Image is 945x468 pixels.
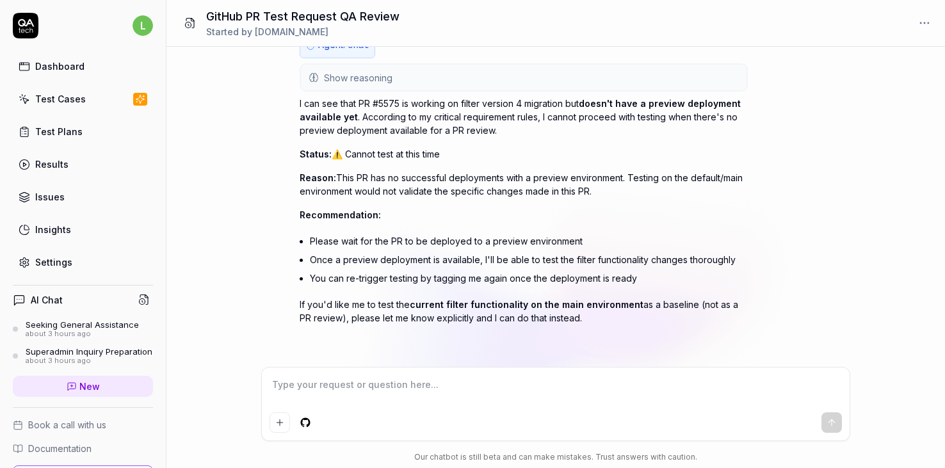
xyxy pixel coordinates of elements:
span: Reason: [300,172,336,183]
span: [DOMAIN_NAME] [255,26,328,37]
h4: AI Chat [31,293,63,307]
a: Seeking General Assistanceabout 3 hours ago [13,319,153,339]
p: ⚠️ Cannot test at this time [300,147,748,161]
div: Results [35,157,69,171]
button: Add attachment [270,412,290,433]
a: Book a call with us [13,418,153,432]
div: Our chatbot is still beta and can make mistakes. Trust answers with caution. [261,451,850,463]
span: Recommendation: [300,209,381,220]
a: Issues [13,184,153,209]
button: Show reasoning [301,65,747,90]
a: Dashboard [13,54,153,79]
span: current filter functionality on the main environment [410,299,643,310]
p: If you'd like me to test the as a baseline (not as a PR review), please let me know explicitly an... [300,298,748,325]
h1: GitHub PR Test Request QA Review [206,8,400,25]
span: Status: [300,149,332,159]
div: Started by [206,25,400,38]
div: Superadmin Inquiry Preparation [26,346,152,357]
a: Insights [13,217,153,242]
span: Documentation [28,442,92,455]
a: Test Plans [13,119,153,144]
button: l [133,13,153,38]
p: This PR has no successful deployments with a preview environment. Testing on the default/main env... [300,171,748,198]
li: Once a preview deployment is available, I'll be able to test the filter functionality changes tho... [310,250,748,269]
div: Seeking General Assistance [26,319,139,330]
a: Settings [13,250,153,275]
span: l [133,15,153,36]
li: Please wait for the PR to be deployed to a preview environment [310,232,748,250]
div: Test Plans [35,125,83,138]
span: New [79,380,100,393]
span: Book a call with us [28,418,106,432]
div: Dashboard [35,60,85,73]
a: Documentation [13,442,153,455]
div: about 3 hours ago [26,330,139,339]
a: Superadmin Inquiry Preparationabout 3 hours ago [13,346,153,366]
p: I can see that PR #5575 is working on filter version 4 migration but . According to my critical r... [300,97,748,137]
div: Test Cases [35,92,86,106]
a: Results [13,152,153,177]
div: Insights [35,223,71,236]
div: Settings [35,255,72,269]
li: You can re-trigger testing by tagging me again once the deployment is ready [310,269,748,287]
a: Test Cases [13,86,153,111]
div: about 3 hours ago [26,357,152,366]
a: New [13,376,153,397]
span: Show reasoning [324,71,392,85]
div: Issues [35,190,65,204]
